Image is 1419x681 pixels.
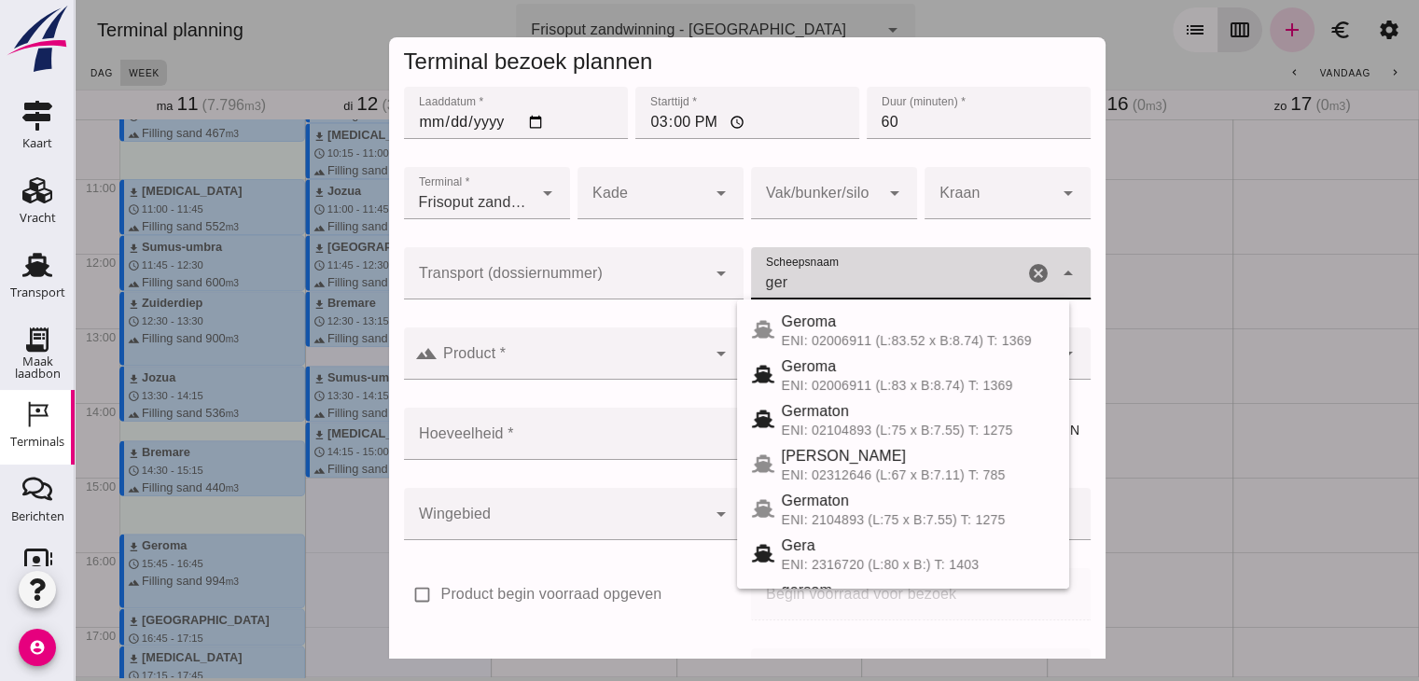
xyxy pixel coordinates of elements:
[11,510,64,522] div: Berichten
[20,212,56,224] div: Vracht
[707,557,980,572] div: ENI: 2316720 (L:80 x B:) T: 1403
[707,378,980,393] div: ENI: 02006911 (L:83 x B:8.74) T: 1369
[707,445,980,467] div: [PERSON_NAME]
[10,286,65,299] div: Transport
[4,5,71,74] img: logo-small.a267ee39.svg
[809,182,831,204] i: arrow_drop_down
[707,311,980,333] div: Geroma
[707,355,980,378] div: Geroma
[367,584,588,605] label: Product begin voorraad opgeven
[707,512,980,527] div: ENI: 2104893 (L:75 x B:7.55) T: 1275
[982,182,1005,204] i: arrow_drop_down
[953,262,975,285] i: Wis Scheepsnaam
[635,182,658,204] i: arrow_drop_down
[462,182,484,204] i: arrow_drop_down
[982,262,1005,285] i: Sluit
[329,49,578,74] span: Terminal bezoek plannen
[22,137,52,149] div: Kaart
[635,503,658,525] i: arrow_drop_down
[707,400,980,423] div: Germaton
[635,262,658,285] i: Open
[707,333,980,348] div: ENI: 02006911 (L:83.52 x B:8.74) T: 1369
[635,342,658,365] i: Open
[707,467,980,482] div: ENI: 02312646 (L:67 x B:7.11) T: 785
[19,629,56,666] i: account_circle
[341,342,363,365] i: landscape
[707,579,980,602] div: gersom
[344,191,452,214] span: Frisoput zandwinning - [GEOGRAPHIC_DATA]
[10,436,64,448] div: Terminals
[707,423,980,438] div: ENI: 02104893 (L:75 x B:7.55) T: 1275
[707,535,980,557] div: Gera
[707,490,980,512] div: Germaton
